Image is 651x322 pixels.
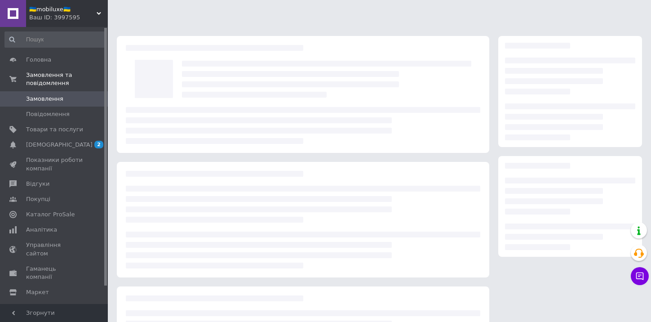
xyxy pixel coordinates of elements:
span: Каталог ProSale [26,210,75,219]
span: Показники роботи компанії [26,156,83,172]
span: Маркет [26,288,49,296]
span: Замовлення [26,95,63,103]
span: Покупці [26,195,50,203]
span: Замовлення та повідомлення [26,71,108,87]
span: Відгуки [26,180,49,188]
div: Ваш ID: 3997595 [29,13,108,22]
span: Аналітика [26,226,57,234]
span: Гаманець компанії [26,265,83,281]
span: Головна [26,56,51,64]
button: Чат з покупцем [631,267,649,285]
span: [DEMOGRAPHIC_DATA] [26,141,93,149]
span: 🇺🇦mobiluxe🇺🇦 [29,5,97,13]
span: Товари та послуги [26,125,83,134]
span: Управління сайтом [26,241,83,257]
input: Пошук [4,31,106,48]
span: Повідомлення [26,110,70,118]
span: 2 [94,141,103,148]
